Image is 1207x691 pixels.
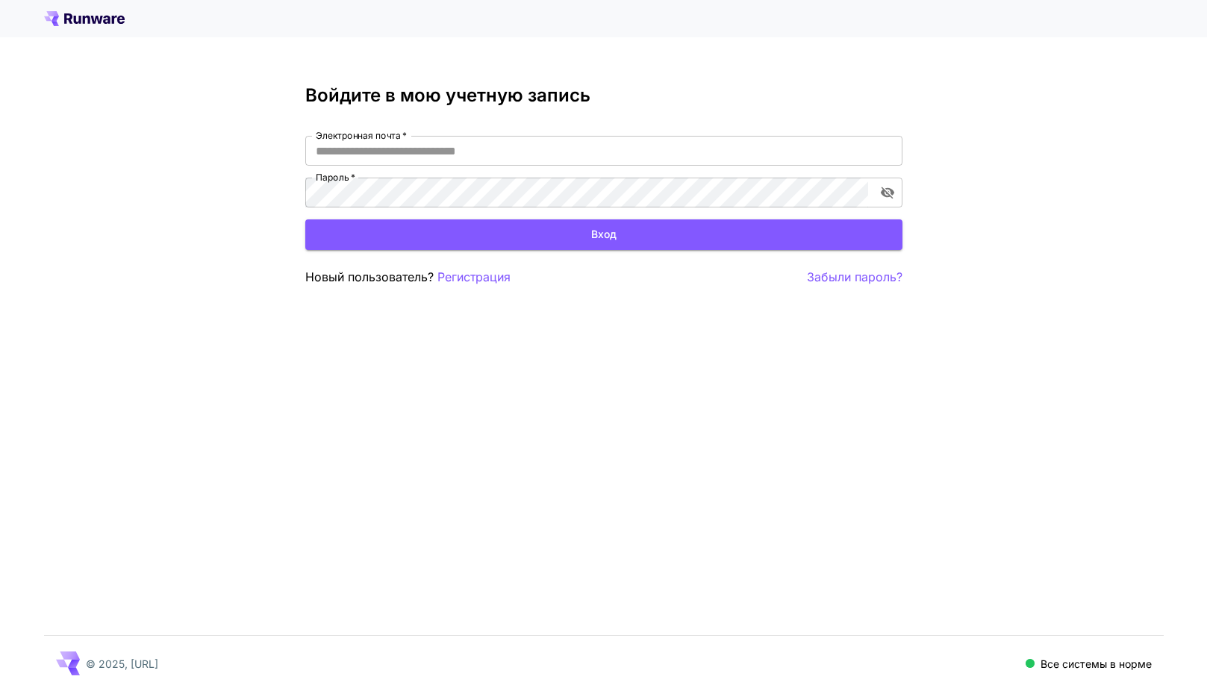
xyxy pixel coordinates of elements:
[437,269,511,284] ya-tr-span: Регистрация
[305,219,902,250] button: Вход
[305,269,434,284] ya-tr-span: Новый пользователь?
[874,179,901,206] button: переключить видимость пароля
[437,268,511,287] button: Регистрация
[86,657,158,670] ya-tr-span: © 2025, [URL]
[305,84,590,106] ya-tr-span: Войдите в мою учетную запись
[316,172,349,183] ya-tr-span: Пароль
[591,225,617,244] ya-tr-span: Вход
[807,268,902,287] button: Забыли пароль?
[316,130,400,141] ya-tr-span: Электронная почта
[1041,657,1152,670] ya-tr-span: Все системы в норме
[807,269,902,284] ya-tr-span: Забыли пароль?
